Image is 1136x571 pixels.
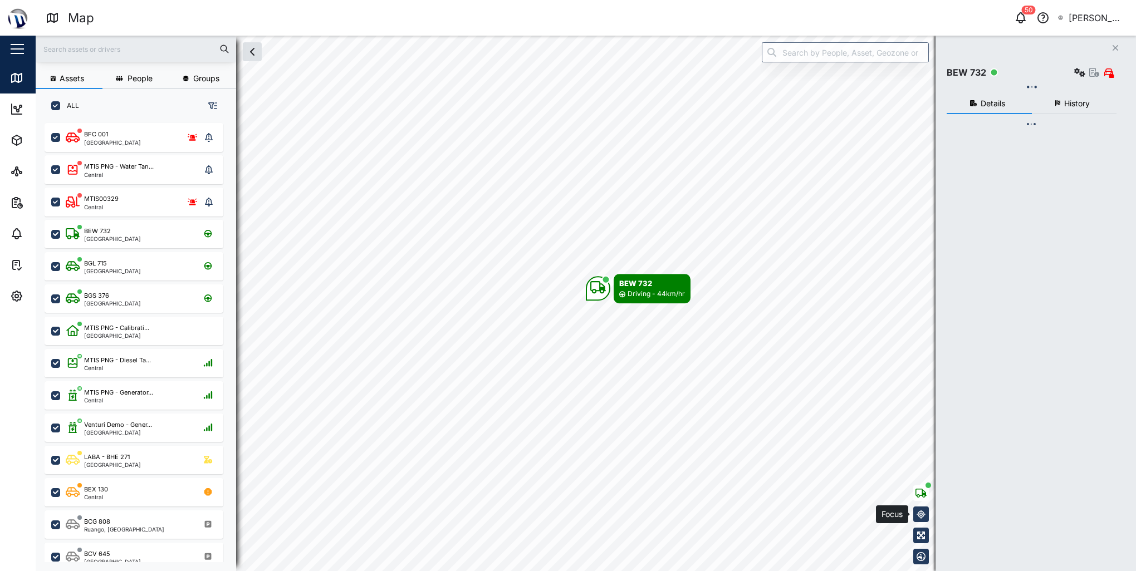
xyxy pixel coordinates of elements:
div: MTIS00329 [84,194,119,204]
input: Search by People, Asset, Geozone or Place [762,42,929,62]
div: BGL 715 [84,259,107,268]
div: BCV 645 [84,549,110,559]
div: Driving - 44km/hr [628,289,685,299]
div: [GEOGRAPHIC_DATA] [84,462,141,467]
div: Assets [29,134,63,146]
div: LABA - BHE 271 [84,452,130,462]
span: Assets [60,75,84,82]
div: Central [84,494,108,500]
div: MTIS PNG - Diesel Ta... [84,356,151,365]
div: Tasks [29,259,60,271]
span: Groups [193,75,219,82]
div: [GEOGRAPHIC_DATA] [84,236,141,242]
canvas: Map [36,36,1136,571]
div: BEX 130 [84,485,108,494]
button: [PERSON_NAME] [PERSON_NAME] [1057,10,1127,26]
div: [GEOGRAPHIC_DATA] [84,140,141,145]
div: Venturi Demo - Gener... [84,420,152,430]
div: MTIS PNG - Generator... [84,388,153,397]
div: MTIS PNG - Water Tan... [84,162,154,171]
span: Details [981,100,1005,107]
img: Main Logo [6,6,30,30]
div: [GEOGRAPHIC_DATA] [84,430,152,435]
span: History [1064,100,1090,107]
div: Map [68,8,94,28]
div: BCG 808 [84,517,110,526]
div: [GEOGRAPHIC_DATA] [84,333,149,338]
div: BEW 732 [619,278,685,289]
div: Central [84,172,154,178]
div: [GEOGRAPHIC_DATA] [84,268,141,274]
div: Map marker [586,274,691,303]
div: MTIS PNG - Calibrati... [84,323,149,333]
label: ALL [60,101,79,110]
span: People [128,75,153,82]
div: Map [29,72,54,84]
div: BFC 001 [84,130,108,139]
div: Central [84,397,153,403]
input: Search assets or drivers [42,41,229,57]
div: BGS 376 [84,291,109,301]
div: Ruango, [GEOGRAPHIC_DATA] [84,526,164,532]
div: Dashboard [29,103,79,115]
div: [GEOGRAPHIC_DATA] [84,301,141,306]
div: [GEOGRAPHIC_DATA] [84,559,141,564]
div: Reports [29,196,67,209]
div: Settings [29,290,68,302]
div: Central [84,204,119,210]
div: BEW 732 [84,227,111,236]
div: Alarms [29,228,63,240]
div: Sites [29,165,56,178]
div: grid [45,119,236,562]
div: 50 [1022,6,1036,14]
div: [PERSON_NAME] [PERSON_NAME] [1069,11,1127,25]
div: Central [84,365,151,371]
div: BEW 732 [947,66,986,80]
